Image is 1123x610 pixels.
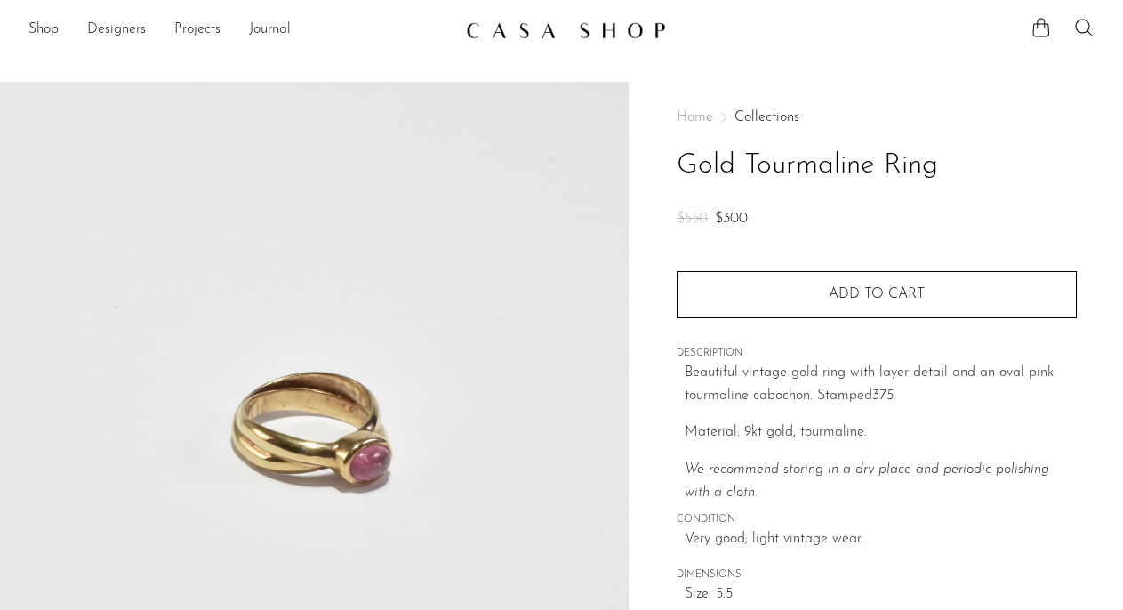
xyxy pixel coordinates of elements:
span: Very good; light vintage wear. [685,528,1077,551]
span: DIMENSIONS [677,567,1077,583]
p: Beautiful vintage gold ring with layer detail and an oval pink tourmaline cabochon. Stamped [685,362,1077,407]
a: Projects [174,19,221,42]
span: $300 [715,212,748,226]
nav: Desktop navigation [28,15,452,45]
span: $550 [677,212,708,226]
span: Home [677,110,713,124]
span: Add to cart [829,287,925,301]
nav: Breadcrumbs [677,110,1077,124]
i: We recommend storing in a dry place and periodic polishing with a cloth. [685,462,1049,500]
p: Material: 9kt gold, tourmaline. [685,421,1077,445]
ul: NEW HEADER MENU [28,15,452,45]
span: CONDITION [677,512,1077,528]
button: Add to cart [677,271,1077,317]
h1: Gold Tourmaline Ring [677,143,1077,189]
a: Collections [734,110,799,124]
a: Designers [87,19,146,42]
a: Shop [28,19,59,42]
span: DESCRIPTION [677,346,1077,362]
a: Journal [249,19,291,42]
em: 375. [872,389,896,403]
span: Size: 5.5 [685,583,1077,606]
